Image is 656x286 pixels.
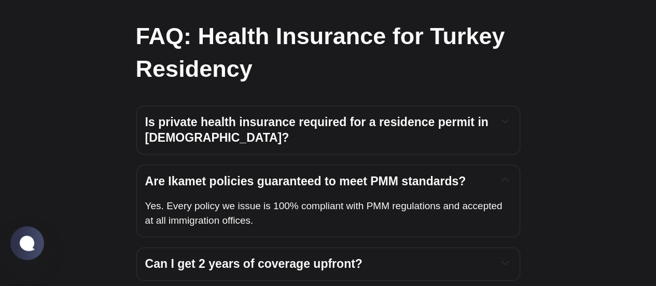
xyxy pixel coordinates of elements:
[145,115,492,144] strong: Is private health insurance required for a residence permit in [DEMOGRAPHIC_DATA]?
[145,174,466,188] strong: Are Ikamet policies guaranteed to meet PMM standards?
[145,200,505,226] span: Yes. Every policy we issue is 100% compliant with PMM regulations and accepted at all immigration...
[499,115,511,127] button: Expand toggle to read content
[499,174,511,186] button: Expand toggle to read content
[145,257,362,270] strong: Can I get 2 years of coverage upfront?
[499,256,511,269] button: Expand toggle to read content
[136,23,505,82] strong: FAQ: Health Insurance for Turkey Residency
